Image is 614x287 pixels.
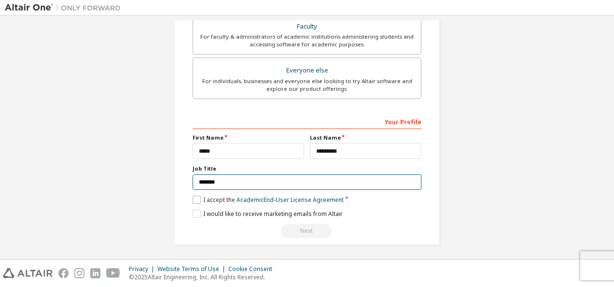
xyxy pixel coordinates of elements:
p: © 2025 Altair Engineering, Inc. All Rights Reserved. [129,273,278,281]
img: altair_logo.svg [3,268,53,278]
label: Job Title [193,165,421,172]
label: First Name [193,134,304,142]
div: Faculty [199,20,415,33]
div: Read and acccept EULA to continue [193,224,421,238]
div: Privacy [129,265,157,273]
img: linkedin.svg [90,268,100,278]
img: instagram.svg [74,268,84,278]
div: Website Terms of Use [157,265,228,273]
a: Academic End-User License Agreement [237,196,344,204]
img: facebook.svg [58,268,69,278]
label: Last Name [310,134,421,142]
label: I accept the [193,196,344,204]
div: Everyone else [199,64,415,77]
div: For faculty & administrators of academic institutions administering students and accessing softwa... [199,33,415,48]
div: For individuals, businesses and everyone else looking to try Altair software and explore our prod... [199,77,415,93]
img: youtube.svg [106,268,120,278]
div: Cookie Consent [228,265,278,273]
label: I would like to receive marketing emails from Altair [193,210,343,218]
div: Your Profile [193,114,421,129]
img: Altair One [5,3,126,13]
